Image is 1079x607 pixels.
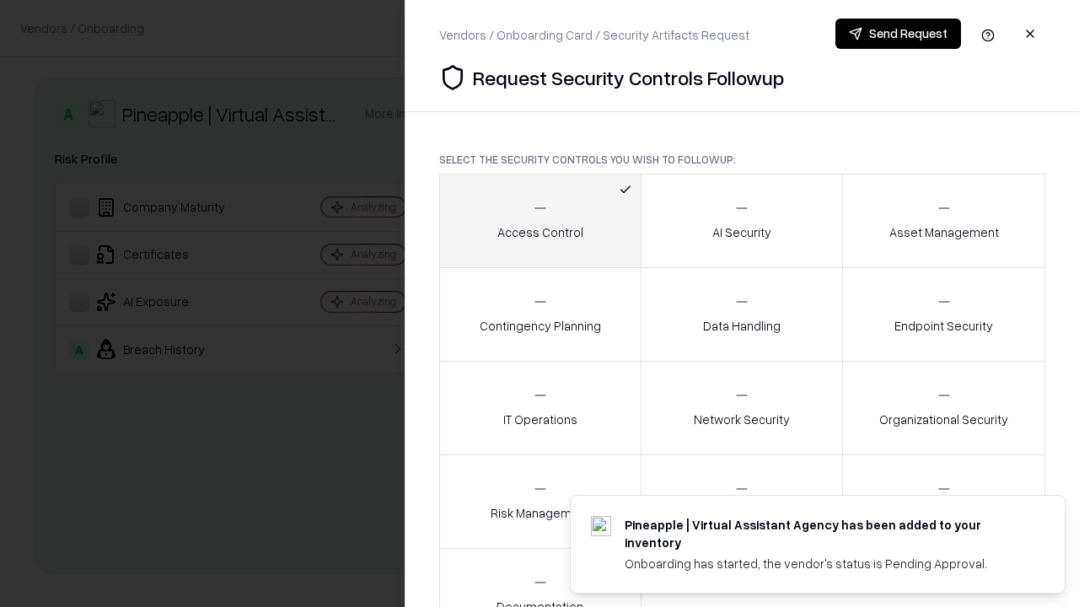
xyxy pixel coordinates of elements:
[439,267,641,362] button: Contingency Planning
[641,361,844,455] button: Network Security
[439,174,641,268] button: Access Control
[439,153,1045,167] p: Select the security controls you wish to followup:
[439,26,749,44] div: Vendors / Onboarding Card / Security Artifacts Request
[835,19,961,49] button: Send Request
[625,516,1024,551] div: Pineapple | Virtual Assistant Agency has been added to your inventory
[491,504,590,522] p: Risk Management
[712,223,771,241] p: AI Security
[703,317,781,335] p: Data Handling
[625,555,1024,572] div: Onboarding has started, the vendor's status is Pending Approval.
[503,411,577,428] p: IT Operations
[473,64,784,91] p: Request Security Controls Followup
[480,317,601,335] p: Contingency Planning
[842,174,1045,268] button: Asset Management
[439,454,641,549] button: Risk Management
[439,361,641,455] button: IT Operations
[889,223,999,241] p: Asset Management
[842,361,1045,455] button: Organizational Security
[641,454,844,549] button: Security Incidents
[842,267,1045,362] button: Endpoint Security
[879,411,1008,428] p: Organizational Security
[591,516,611,536] img: trypineapple.com
[694,411,790,428] p: Network Security
[641,174,844,268] button: AI Security
[842,454,1045,549] button: Threat Management
[641,267,844,362] button: Data Handling
[497,223,583,241] p: Access Control
[894,317,993,335] p: Endpoint Security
